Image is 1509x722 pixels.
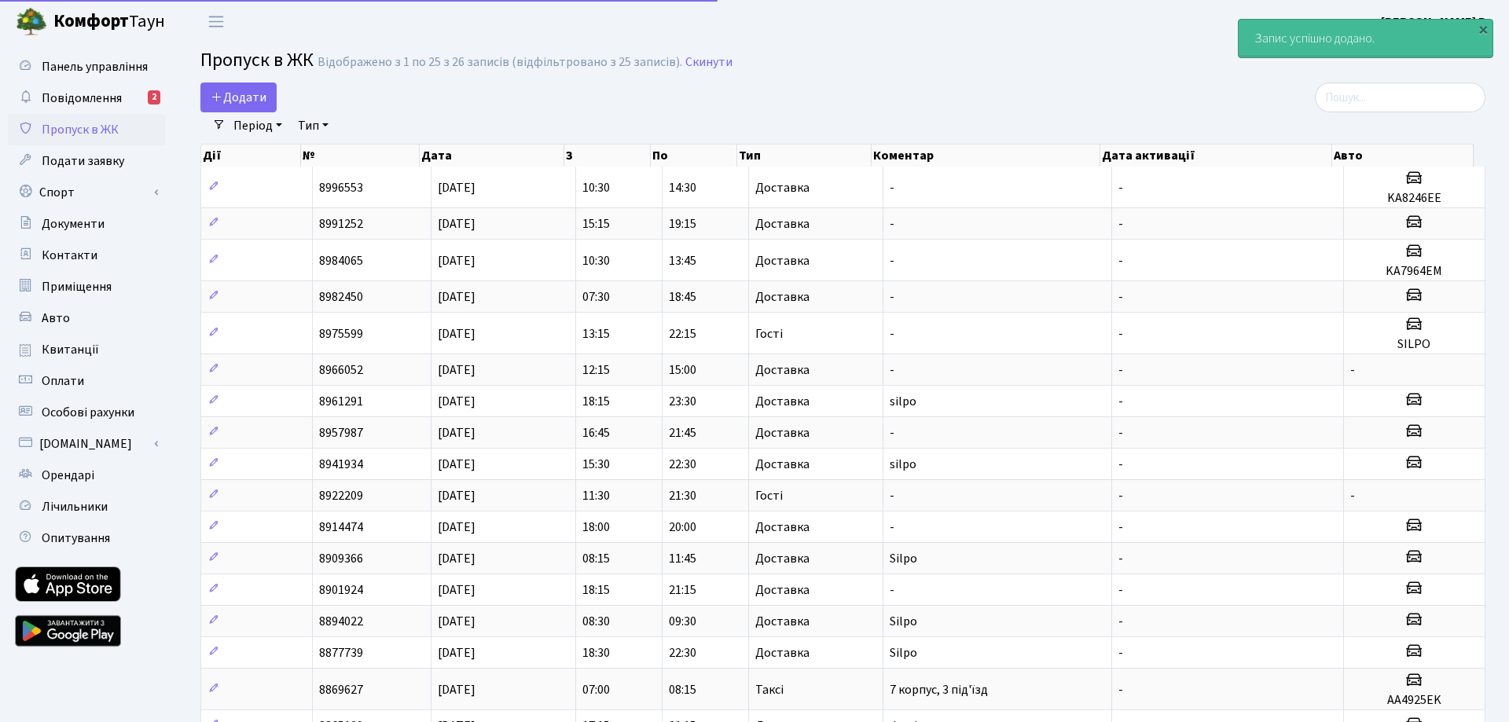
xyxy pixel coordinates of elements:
[1381,13,1490,31] a: [PERSON_NAME] В.
[319,456,363,473] span: 8941934
[872,145,1101,167] th: Коментар
[438,681,475,698] span: [DATE]
[42,530,110,547] span: Опитування
[755,328,783,340] span: Гості
[582,550,610,567] span: 08:15
[890,487,894,504] span: -
[42,341,99,358] span: Квитанції
[319,325,363,343] span: 8975599
[42,278,112,295] span: Приміщення
[582,613,610,630] span: 08:30
[8,460,165,491] a: Орендарі
[755,427,810,439] span: Доставка
[200,82,277,112] a: Додати
[1350,264,1478,279] h5: KA7964EM
[8,208,165,240] a: Документи
[755,255,810,267] span: Доставка
[438,215,475,233] span: [DATE]
[669,215,696,233] span: 19:15
[53,9,165,35] span: Таун
[319,288,363,306] span: 8982450
[582,456,610,473] span: 15:30
[669,252,696,269] span: 13:45
[890,519,894,536] span: -
[1332,145,1474,167] th: Авто
[42,372,84,390] span: Оплати
[755,218,810,230] span: Доставка
[420,145,564,167] th: Дата
[582,393,610,410] span: 18:15
[8,302,165,334] a: Авто
[8,365,165,397] a: Оплати
[1118,613,1123,630] span: -
[582,581,610,599] span: 18:15
[755,291,810,303] span: Доставка
[890,613,917,630] span: Silpo
[8,397,165,428] a: Особові рахунки
[438,393,475,410] span: [DATE]
[669,519,696,536] span: 20:00
[1118,456,1123,473] span: -
[755,364,810,376] span: Доставка
[1118,519,1123,536] span: -
[8,240,165,271] a: Контакти
[319,361,363,379] span: 8966052
[319,644,363,662] span: 8877739
[319,519,363,536] span: 8914474
[438,581,475,599] span: [DATE]
[42,58,148,75] span: Панель управління
[438,644,475,662] span: [DATE]
[890,252,894,269] span: -
[890,424,894,442] span: -
[8,51,165,82] a: Панель управління
[42,121,119,138] span: Пропуск в ЖК
[42,498,108,515] span: Лічильники
[1118,179,1123,196] span: -
[53,9,129,34] b: Комфорт
[1118,581,1123,599] span: -
[890,288,894,306] span: -
[582,252,610,269] span: 10:30
[319,681,363,698] span: 8869627
[582,215,610,233] span: 15:15
[755,584,810,596] span: Доставка
[1118,487,1123,504] span: -
[1118,681,1123,698] span: -
[582,361,610,379] span: 12:15
[211,89,266,106] span: Додати
[301,145,420,167] th: №
[582,179,610,196] span: 10:30
[42,467,94,484] span: Орендарі
[755,489,783,502] span: Гості
[669,325,696,343] span: 22:15
[319,550,363,567] span: 8909366
[890,681,988,698] span: 7 корпус, 3 під'їзд
[651,145,737,167] th: По
[669,361,696,379] span: 15:00
[755,647,810,659] span: Доставка
[8,271,165,302] a: Приміщення
[8,491,165,522] a: Лічильники
[438,456,475,473] span: [DATE]
[890,393,916,410] span: silpo
[1118,424,1123,442] span: -
[8,334,165,365] a: Квитанції
[1118,252,1123,269] span: -
[1350,487,1355,504] span: -
[1239,20,1492,57] div: Запис успішно додано.
[8,428,165,460] a: [DOMAIN_NAME]
[196,9,236,35] button: Переключити навігацію
[42,404,134,421] span: Особові рахунки
[755,521,810,533] span: Доставка
[227,112,288,139] a: Період
[1350,361,1355,379] span: -
[319,215,363,233] span: 8991252
[669,456,696,473] span: 22:30
[292,112,335,139] a: Тип
[669,393,696,410] span: 23:30
[438,252,475,269] span: [DATE]
[42,152,124,170] span: Подати заявку
[1475,21,1491,37] div: ×
[319,613,363,630] span: 8894022
[669,581,696,599] span: 21:15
